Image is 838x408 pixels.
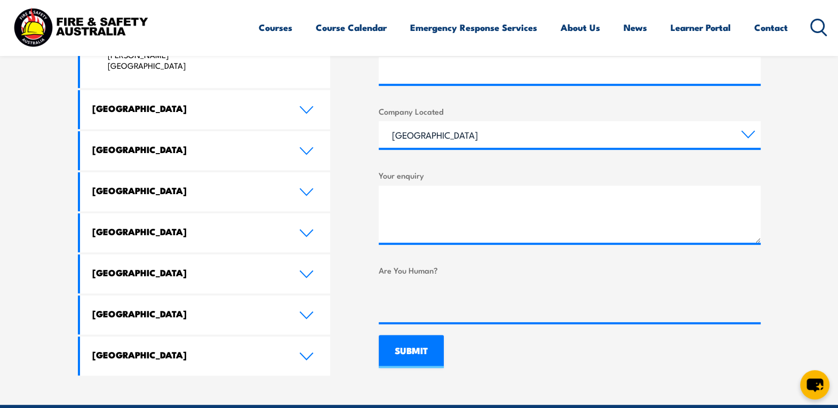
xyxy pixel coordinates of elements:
[671,13,731,42] a: Learner Portal
[561,13,600,42] a: About Us
[80,337,331,375] a: [GEOGRAPHIC_DATA]
[92,143,283,155] h4: [GEOGRAPHIC_DATA]
[92,226,283,237] h4: [GEOGRAPHIC_DATA]
[316,13,387,42] a: Course Calendar
[80,213,331,252] a: [GEOGRAPHIC_DATA]
[92,267,283,278] h4: [GEOGRAPHIC_DATA]
[754,13,788,42] a: Contact
[80,254,331,293] a: [GEOGRAPHIC_DATA]
[379,169,761,181] label: Your enquiry
[80,90,331,129] a: [GEOGRAPHIC_DATA]
[92,102,283,114] h4: [GEOGRAPHIC_DATA]
[379,105,761,117] label: Company Located
[92,349,283,361] h4: [GEOGRAPHIC_DATA]
[379,335,444,368] input: SUBMIT
[259,13,292,42] a: Courses
[800,370,829,399] button: chat-button
[379,264,761,276] label: Are You Human?
[80,295,331,334] a: [GEOGRAPHIC_DATA]
[379,281,541,322] iframe: reCAPTCHA
[92,185,283,196] h4: [GEOGRAPHIC_DATA]
[80,131,331,170] a: [GEOGRAPHIC_DATA]
[410,13,537,42] a: Emergency Response Services
[80,172,331,211] a: [GEOGRAPHIC_DATA]
[624,13,647,42] a: News
[92,308,283,319] h4: [GEOGRAPHIC_DATA]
